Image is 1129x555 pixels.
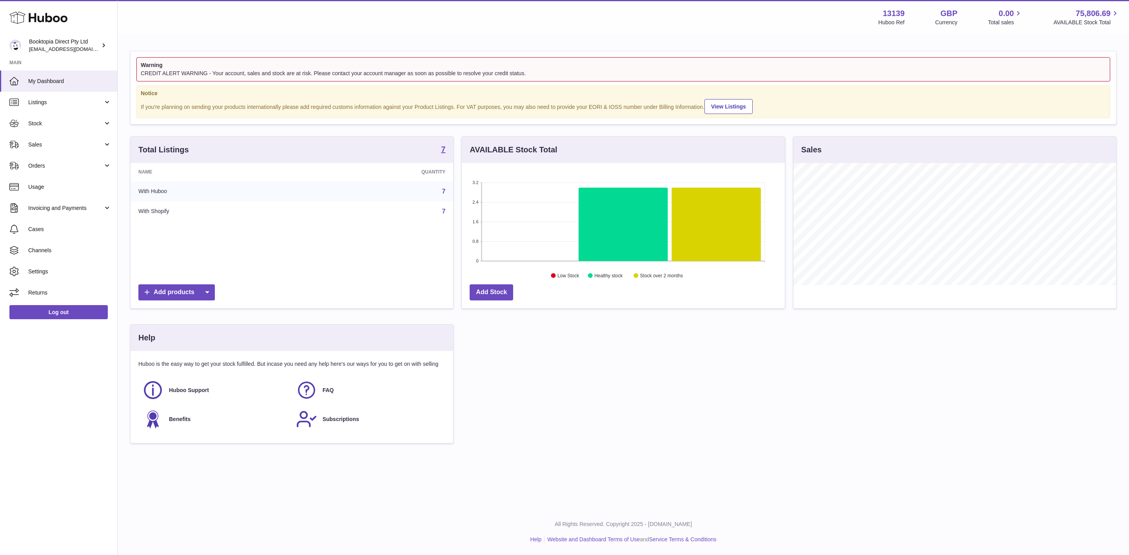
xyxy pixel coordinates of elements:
[28,183,111,191] span: Usage
[9,40,21,51] img: internalAdmin-13139@internal.huboo.com
[999,8,1014,19] span: 0.00
[138,284,215,300] a: Add products
[28,268,111,275] span: Settings
[28,120,103,127] span: Stock
[138,360,445,368] p: Huboo is the easy way to get your stock fulfilled. But incase you need any help here's our ways f...
[28,78,111,85] span: My Dashboard
[323,387,334,394] span: FAQ
[883,8,905,19] strong: 13139
[595,273,623,278] text: Healthy stock
[442,208,445,215] a: 7
[169,416,191,423] span: Benefits
[476,259,479,264] text: 0
[557,273,579,278] text: Low Stock
[704,99,753,114] a: View Listings
[1076,8,1111,19] span: 75,806.69
[1053,19,1120,26] span: AVAILABLE Stock Total
[530,536,542,542] a: Help
[28,247,111,254] span: Channels
[138,145,189,155] h3: Total Listings
[141,98,1106,114] div: If you're planning on sending your products internationally please add required customs informati...
[649,536,717,542] a: Service Terms & Conditions
[28,99,103,106] span: Listings
[940,8,957,19] strong: GBP
[28,204,103,212] span: Invoicing and Payments
[296,409,442,430] a: Subscriptions
[473,181,479,185] text: 3.2
[801,145,822,155] h3: Sales
[28,162,103,170] span: Orders
[441,145,445,155] a: 7
[141,90,1106,97] strong: Notice
[131,201,305,222] td: With Shopify
[640,273,683,278] text: Stock over 2 months
[28,226,111,233] span: Cases
[141,70,1106,77] div: CREDIT ALERT WARNING - Your account, sales and stock are at risk. Please contact your account man...
[296,380,442,401] a: FAQ
[29,38,100,53] div: Booktopia Direct Pty Ltd
[1053,8,1120,26] a: 75,806.69 AVAILABLE Stock Total
[28,141,103,148] span: Sales
[169,387,209,394] span: Huboo Support
[441,145,445,153] strong: 7
[545,536,716,543] li: and
[470,145,557,155] h3: AVAILABLE Stock Total
[935,19,958,26] div: Currency
[323,416,359,423] span: Subscriptions
[988,8,1023,26] a: 0.00 Total sales
[442,188,445,195] a: 7
[141,61,1106,69] strong: Warning
[879,19,905,26] div: Huboo Ref
[28,289,111,296] span: Returns
[29,46,115,52] span: [EMAIL_ADDRESS][DOMAIN_NAME]
[305,163,453,181] th: Quantity
[547,536,640,542] a: Website and Dashboard Terms of Use
[131,163,305,181] th: Name
[473,200,479,205] text: 2.4
[138,333,155,343] h3: Help
[131,181,305,202] td: With Huboo
[470,284,513,300] a: Add Stock
[142,380,288,401] a: Huboo Support
[473,239,479,244] text: 0.8
[9,305,108,319] a: Log out
[124,521,1123,528] p: All Rights Reserved. Copyright 2025 - [DOMAIN_NAME]
[473,220,479,224] text: 1.6
[988,19,1023,26] span: Total sales
[142,409,288,430] a: Benefits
